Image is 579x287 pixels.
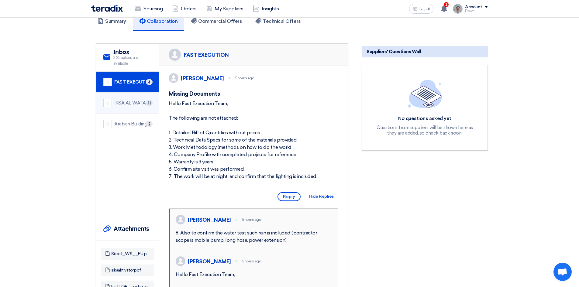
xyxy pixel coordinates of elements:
[373,125,477,136] div: Questions from suppliers will be shown here as they are added, so check back soon!
[184,12,249,31] a: Commercial Offers
[111,251,151,257] a: Sikasil_WS__EU.pdf
[367,48,421,55] span: Suppliers' Questions Wall
[453,4,463,14] img: IMG_1753965247717.jpg
[98,18,126,24] h5: Summary
[91,5,123,12] img: Teradix logo
[191,18,242,24] h5: Commercial Offers
[133,12,184,31] a: Collaboration
[181,75,224,82] div: [PERSON_NAME]
[113,55,151,67] span: 3 Suppliers are available
[242,258,261,264] div: 5 hours ago
[146,100,153,106] span: 11
[309,194,334,199] span: Hide Replies
[103,120,112,128] img: company-name
[103,99,112,107] img: company-name
[255,18,301,24] h5: Technical Offers
[465,5,482,10] div: Account
[465,9,488,13] div: Dowel
[111,268,141,273] a: sikaaktivator.pdf
[140,18,178,24] h5: Collaboration
[176,256,185,266] img: profile_test.png
[409,4,433,14] button: العربية
[114,225,149,233] h2: Attachments
[169,73,178,83] img: profile_test.png
[444,2,449,7] span: 2
[419,7,430,11] span: العربية
[184,52,229,58] div: FAST EXECUTION
[130,2,167,15] a: Sourcing
[235,75,254,81] div: 5 hours ago
[242,217,261,222] div: 5 hours ago
[146,79,153,85] span: 4
[176,215,185,224] img: profile_test.png
[248,2,284,15] a: Insights
[201,2,248,15] a: My Suppliers
[176,229,332,244] div: 8. Also to confirm the water test such rain is included ( contractor scope is mobile pump, long h...
[249,12,307,31] a: Technical Offers
[113,49,151,56] h2: Inbox
[146,121,153,127] span: 2
[114,121,151,128] div: Arabian Building Support and Rehabilitation
[553,263,572,281] div: Open chat
[114,79,151,86] div: FAST EXECUTION
[91,12,133,31] a: Summary
[114,100,151,107] div: IRSA AL WATAN EST.
[103,78,112,86] img: company-name
[373,115,477,122] div: No questions asked yet
[277,192,301,201] span: Reply
[188,258,231,265] div: [PERSON_NAME]
[167,2,201,15] a: Orders
[169,90,338,97] h5: Missing Documents
[188,217,231,223] div: [PERSON_NAME]
[408,80,442,108] img: empty_state_list.svg
[169,100,338,180] div: Hello Fast Execution Team, The following are not attached: 1. Detailed Bill of Quantities without...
